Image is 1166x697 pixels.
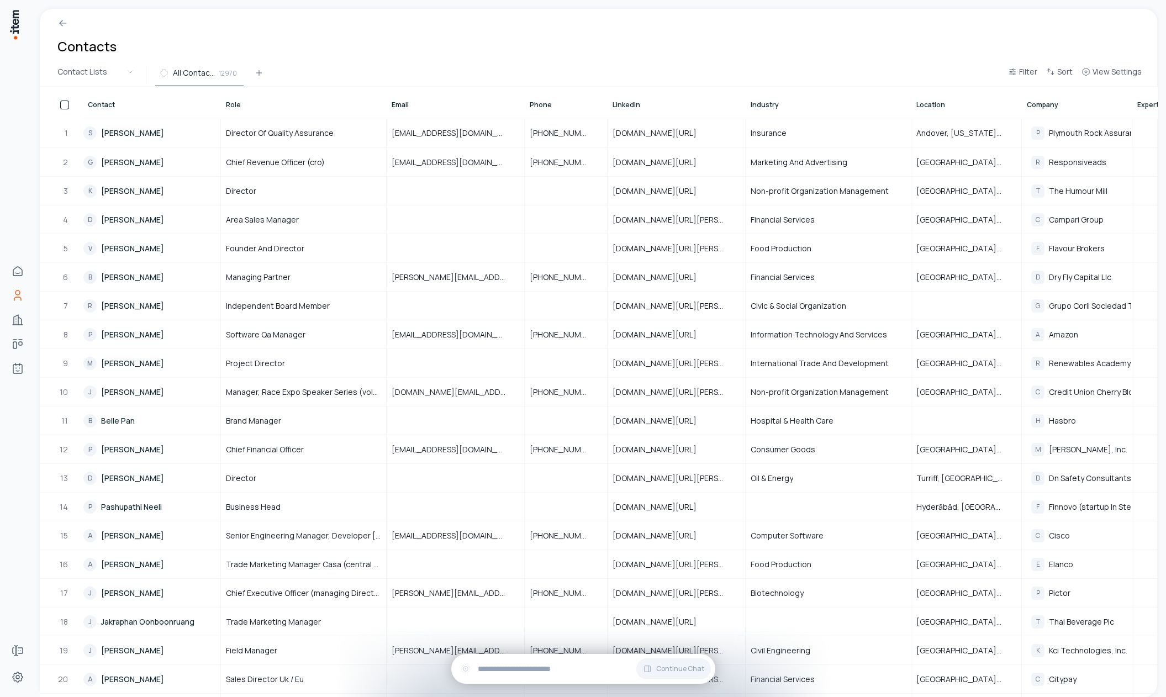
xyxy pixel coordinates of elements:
[83,149,220,176] a: G[PERSON_NAME]
[1031,213,1044,226] div: C
[83,386,97,399] div: J
[1049,674,1077,684] span: Citypay
[1031,587,1044,600] div: P
[83,551,220,578] a: A[PERSON_NAME]
[916,243,1016,254] span: [GEOGRAPHIC_DATA], [GEOGRAPHIC_DATA], [GEOGRAPHIC_DATA]
[83,357,97,370] div: M
[1049,244,1105,254] span: Flavour Brokers
[613,501,710,513] span: [DOMAIN_NAME][URL]
[751,473,793,484] span: Oil & Energy
[226,300,330,311] span: Independent Board Member
[1031,558,1044,571] div: E
[530,128,602,139] span: [PHONE_NUMBER]
[613,559,740,570] span: [DOMAIN_NAME][URL][PERSON_NAME]
[751,128,787,139] span: Insurance
[1022,582,1131,604] div: PPictor
[451,654,715,684] div: Continue Chat
[530,272,602,283] span: [PHONE_NUMBER]
[751,444,815,455] span: Consumer Goods
[1031,615,1044,629] div: T
[613,157,710,168] span: [DOMAIN_NAME][URL]
[1049,157,1106,167] span: Responsiveads
[9,9,20,40] img: Item Brain Logo
[1049,531,1070,541] span: Cisco
[751,329,887,340] span: Information Technology And Services
[83,156,97,169] div: G
[392,444,519,455] span: [EMAIL_ADDRESS][DOMAIN_NAME]
[83,587,97,600] div: J
[226,588,381,599] span: Chief Executive Officer (managing Director)
[751,358,889,369] span: International Trade And Development
[916,101,945,109] span: Location
[916,616,1016,627] span: [GEOGRAPHIC_DATA], [GEOGRAPHIC_DATA], [GEOGRAPHIC_DATA]
[1077,65,1146,85] button: View Settings
[173,67,217,78] span: All Contacts
[83,666,220,693] a: A[PERSON_NAME]
[61,415,69,426] span: 11
[88,101,115,109] span: Contact
[226,616,321,627] span: Trade Marketing Manager
[613,128,710,139] span: [DOMAIN_NAME][URL]
[226,157,325,168] span: Chief Revenue Officer (cro)
[1031,472,1044,485] div: D
[83,271,97,284] div: B
[530,530,602,541] span: [PHONE_NUMBER]
[613,214,740,225] span: [DOMAIN_NAME][URL][PERSON_NAME]
[613,444,710,455] span: [DOMAIN_NAME][URL]
[751,415,833,426] span: Hospital & Health Care
[83,673,97,686] div: A
[63,214,69,225] span: 4
[60,588,69,599] span: 17
[1031,299,1044,313] div: G
[63,157,69,168] span: 2
[83,378,220,405] a: J[PERSON_NAME]
[1031,500,1044,514] div: F
[613,645,740,656] span: [DOMAIN_NAME][URL][PERSON_NAME]
[226,272,291,283] span: Managing Partner
[1022,209,1131,231] div: CCampari Group
[1057,66,1073,77] span: Sort
[392,530,519,541] span: [EMAIL_ADDRESS][DOMAIN_NAME]
[83,119,220,147] a: S[PERSON_NAME]
[1031,644,1044,657] div: K
[1049,128,1143,138] span: Plymouth Rock Assurance
[1022,668,1131,690] div: CCitypay
[83,126,97,140] div: S
[64,300,69,311] span: 7
[1022,611,1131,633] div: TThai Beverage Plc
[1049,358,1159,368] span: Renewables Academy (renac)
[63,272,69,283] span: 6
[1031,156,1044,169] div: R
[1022,553,1131,575] div: EElanco
[1022,410,1131,432] div: HHasbro
[155,66,244,86] button: All Contacts12970
[916,473,1016,484] span: Turriff, [GEOGRAPHIC_DATA], [GEOGRAPHIC_DATA]
[392,387,519,398] span: [DOMAIN_NAME][EMAIL_ADDRESS][DOMAIN_NAME]
[613,101,640,109] span: LinkedIn
[1022,467,1131,489] div: DDn Safety Consultants
[226,674,304,685] span: Sales Director Uk / Eu
[1137,101,1159,109] span: Expert
[916,645,1016,656] span: [GEOGRAPHIC_DATA], [US_STATE], [GEOGRAPHIC_DATA]
[83,615,97,629] div: J
[1049,617,1114,627] span: Thai Beverage Plc
[7,640,29,662] a: Forms
[530,101,552,109] span: Phone
[613,243,740,254] span: [DOMAIN_NAME][URL][PERSON_NAME]
[1031,357,1044,370] div: R
[613,616,710,627] span: [DOMAIN_NAME][URL]
[613,300,740,311] span: [DOMAIN_NAME][URL][PERSON_NAME]
[83,299,97,313] div: R
[1022,122,1131,144] div: PPlymouth Rock Assurance
[83,522,220,549] a: A[PERSON_NAME]
[1031,126,1044,140] div: P
[613,272,710,283] span: [DOMAIN_NAME][URL]
[392,588,519,599] span: [PERSON_NAME][EMAIL_ADDRESS][DOMAIN_NAME]
[613,387,740,398] span: [DOMAIN_NAME][URL][PERSON_NAME]
[226,358,285,369] span: Project Director
[83,579,220,606] a: J[PERSON_NAME]
[1004,65,1042,85] button: Filter
[751,214,815,225] span: Financial Services
[60,559,69,570] span: 16
[7,333,29,355] a: deals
